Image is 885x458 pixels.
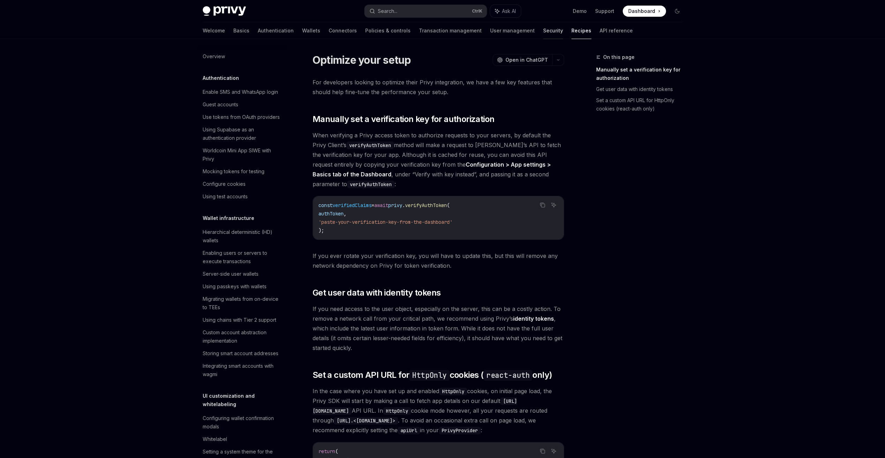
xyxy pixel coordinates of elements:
[203,362,282,379] div: Integrating smart accounts with wagmi
[603,53,635,61] span: On this page
[313,130,564,189] span: When verifying a Privy access token to authorize requests to your servers, by default the Privy C...
[197,123,286,144] a: Using Supabase as an authentication provider
[596,64,688,84] a: Manually set a verification key for authorization
[197,412,286,433] a: Configuring wallet confirmation modals
[334,417,398,425] code: [URL].<[DOMAIN_NAME]>
[313,54,411,66] h1: Optimize your setup
[318,448,335,455] span: return
[439,427,481,434] code: PrivyProvider
[313,77,564,97] span: For developers looking to optimize their Privy integration, we have a few key features that shoul...
[672,6,683,17] button: Toggle dark mode
[419,22,482,39] a: Transaction management
[318,227,324,234] span: );
[203,52,225,61] div: Overview
[439,388,467,395] code: HttpOnly
[313,251,564,270] span: If you ever rotate your verification key, you will have to update this, but this will remove any ...
[203,435,227,443] div: Whitelabel
[197,86,286,98] a: Enable SMS and WhatsApp login
[538,200,547,209] button: Copy the contents from the code block
[203,328,282,345] div: Custom account abstraction implementation
[197,360,286,381] a: Integrating smart accounts with wagmi
[203,192,248,201] div: Using test accounts
[505,56,548,63] span: Open in ChatGPT
[197,280,286,293] a: Using passkeys with wallets
[258,22,294,39] a: Authentication
[493,54,552,66] button: Open in ChatGPT
[318,219,452,225] span: 'paste-your-verification-key-from-the-dashboard'
[302,22,320,39] a: Wallets
[318,202,332,208] span: const
[203,74,239,82] h5: Authentication
[203,349,278,358] div: Storing smart account addresses
[372,202,374,208] span: =
[197,433,286,445] a: Whitelabel
[313,386,564,435] span: In the case where you have set up and enabled cookies, on initial page load, the Privy SDK will s...
[538,446,547,456] button: Copy the contents from the code block
[332,202,372,208] span: verifiedClaims
[365,5,487,17] button: Search...CtrlK
[398,427,420,434] code: apiUrl
[197,165,286,178] a: Mocking tokens for testing
[628,8,655,15] span: Dashboard
[490,5,521,17] button: Ask AI
[197,190,286,203] a: Using test accounts
[203,22,225,39] a: Welcome
[197,293,286,314] a: Migrating wallets from on-device to TEEs
[596,95,688,114] a: Set a custom API URL for HttpOnly cookies (react-auth only)
[203,392,286,409] h5: UI customization and whitelabeling
[365,22,411,39] a: Policies & controls
[313,114,495,125] span: Manually set a verification key for authorization
[203,125,282,142] div: Using Supabase as an authentication provider
[402,202,405,208] span: .
[203,146,282,163] div: Worldcoin Mini App SIWE with Privy
[600,22,633,39] a: API reference
[197,144,286,165] a: Worldcoin Mini App SIWE with Privy
[203,282,267,291] div: Using passkeys with wallets
[197,111,286,123] a: Use tokens from OAuth providers
[233,22,249,39] a: Basics
[329,22,357,39] a: Connectors
[543,22,563,39] a: Security
[197,314,286,326] a: Using chains with Tier 2 support
[388,202,402,208] span: privy
[203,100,238,109] div: Guest accounts
[344,211,346,217] span: ,
[549,446,558,456] button: Ask AI
[472,8,482,14] span: Ctrl K
[197,226,286,247] a: Hierarchical deterministic (HD) wallets
[483,370,532,381] code: react-auth
[335,448,338,455] span: (
[197,247,286,268] a: Enabling users or servers to execute transactions
[383,407,411,415] code: HttpOnly
[203,88,278,96] div: Enable SMS and WhatsApp login
[596,84,688,95] a: Get user data with identity tokens
[595,8,614,15] a: Support
[197,98,286,111] a: Guest accounts
[405,202,447,208] span: verifyAuthToken
[490,22,535,39] a: User management
[313,287,441,298] span: Get user data with identity tokens
[513,315,554,322] a: identity tokens
[203,180,246,188] div: Configure cookies
[197,326,286,347] a: Custom account abstraction implementation
[203,295,282,312] div: Migrating wallets from on-device to TEEs
[378,7,397,15] div: Search...
[571,22,591,39] a: Recipes
[318,211,344,217] span: authToken
[573,8,587,15] a: Demo
[203,316,276,324] div: Using chains with Tier 2 support
[549,200,558,209] button: Ask AI
[197,50,286,63] a: Overview
[374,202,388,208] span: await
[197,347,286,360] a: Storing smart account addresses
[313,304,564,353] span: If you need access to the user object, especially on the server, this can be a costly action. To ...
[203,228,282,245] div: Hierarchical deterministic (HD) wallets
[313,369,552,381] span: Set a custom API URL for cookies ( only)
[203,6,246,16] img: dark logo
[203,113,280,121] div: Use tokens from OAuth providers
[347,181,395,188] code: verifyAuthToken
[447,202,450,208] span: (
[197,178,286,190] a: Configure cookies
[502,8,516,15] span: Ask AI
[203,167,264,176] div: Mocking tokens for testing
